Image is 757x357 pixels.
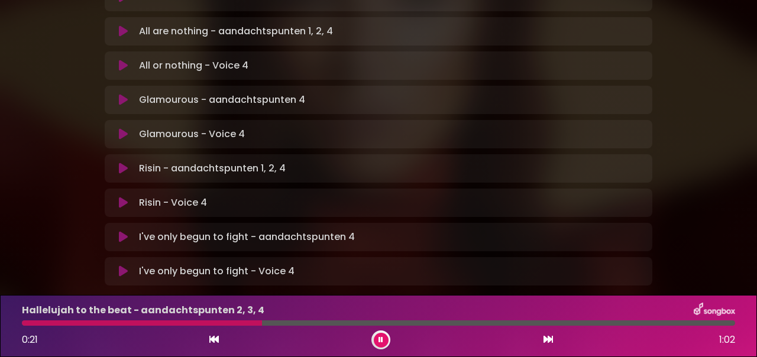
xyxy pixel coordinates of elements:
[139,24,333,38] p: All are nothing - aandachtspunten 1, 2, 4
[22,303,264,317] p: Hallelujah to the beat - aandachtspunten 2, 3, 4
[694,303,735,318] img: songbox-logo-white.png
[139,196,207,210] p: Risin - Voice 4
[139,59,248,73] p: All or nothing - Voice 4
[719,333,735,347] span: 1:02
[139,264,295,278] p: I've only begun to fight - Voice 4
[139,230,355,244] p: I've only begun to fight - aandachtspunten 4
[22,333,38,346] span: 0:21
[139,93,305,107] p: Glamourous - aandachtspunten 4
[139,127,245,141] p: Glamourous - Voice 4
[139,161,286,176] p: Risin - aandachtspunten 1, 2, 4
